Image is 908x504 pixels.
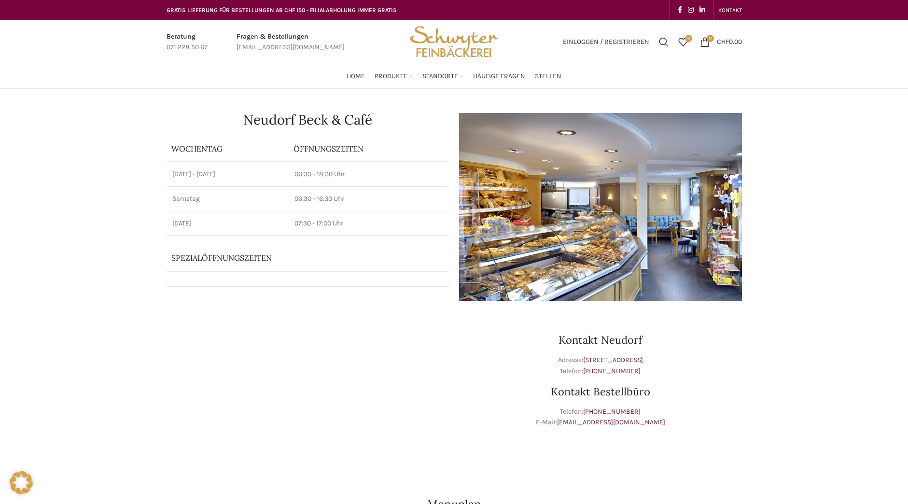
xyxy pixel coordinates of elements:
[459,335,742,345] h3: Kontakt Neudorf
[717,38,742,46] bdi: 0.00
[535,72,561,81] span: Stellen
[422,67,463,86] a: Standorte
[654,32,673,52] a: Suchen
[375,67,413,86] a: Produkte
[459,406,742,428] p: Telefon: E-Mail:
[167,31,208,53] a: Infobox link
[406,37,501,45] a: Site logo
[171,252,418,263] p: Spezialöffnungszeiten
[685,3,697,17] a: Instagram social link
[167,113,449,126] h1: Neudorf Beck & Café
[583,356,643,364] a: [STREET_ADDRESS]
[675,3,685,17] a: Facebook social link
[294,219,443,228] p: 07:30 - 17:00 Uhr
[557,418,665,426] a: [EMAIL_ADDRESS][DOMAIN_NAME]
[535,67,561,86] a: Stellen
[583,407,641,416] a: [PHONE_NUMBER]
[685,35,692,42] span: 0
[172,194,283,204] p: Samstag
[172,169,283,179] p: [DATE] - [DATE]
[697,3,708,17] a: Linkedin social link
[406,20,501,64] img: Bäckerei Schwyter
[375,72,407,81] span: Produkte
[558,32,654,52] a: Einloggen / Registrieren
[294,194,443,204] p: 06:30 - 16:30 Uhr
[294,169,443,179] p: 06:30 - 18:30 Uhr
[695,32,747,52] a: 0 CHF0.00
[718,7,742,14] span: KONTAKT
[167,7,397,14] span: GRATIS LIEFERUNG FÜR BESTELLUNGEN AB CHF 150 - FILIALABHOLUNG IMMER GRATIS
[237,31,345,53] a: Infobox link
[707,35,714,42] span: 0
[583,367,641,375] a: [PHONE_NUMBER]
[473,67,525,86] a: Häufige Fragen
[293,143,444,154] p: ÖFFNUNGSZEITEN
[459,386,742,397] h3: Kontakt Bestellbüro
[459,355,742,377] p: Adresse: Telefon:
[717,38,729,46] span: CHF
[563,39,649,45] span: Einloggen / Registrieren
[473,72,525,81] span: Häufige Fragen
[347,72,365,81] span: Home
[673,32,693,52] div: Meine Wunschliste
[171,143,284,154] p: Wochentag
[713,0,747,20] div: Secondary navigation
[172,219,283,228] p: [DATE]
[422,72,458,81] span: Standorte
[673,32,693,52] a: 0
[347,67,365,86] a: Home
[162,67,747,86] div: Main navigation
[167,310,449,455] iframe: schwyter martinsbruggstrasse
[718,0,742,20] a: KONTAKT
